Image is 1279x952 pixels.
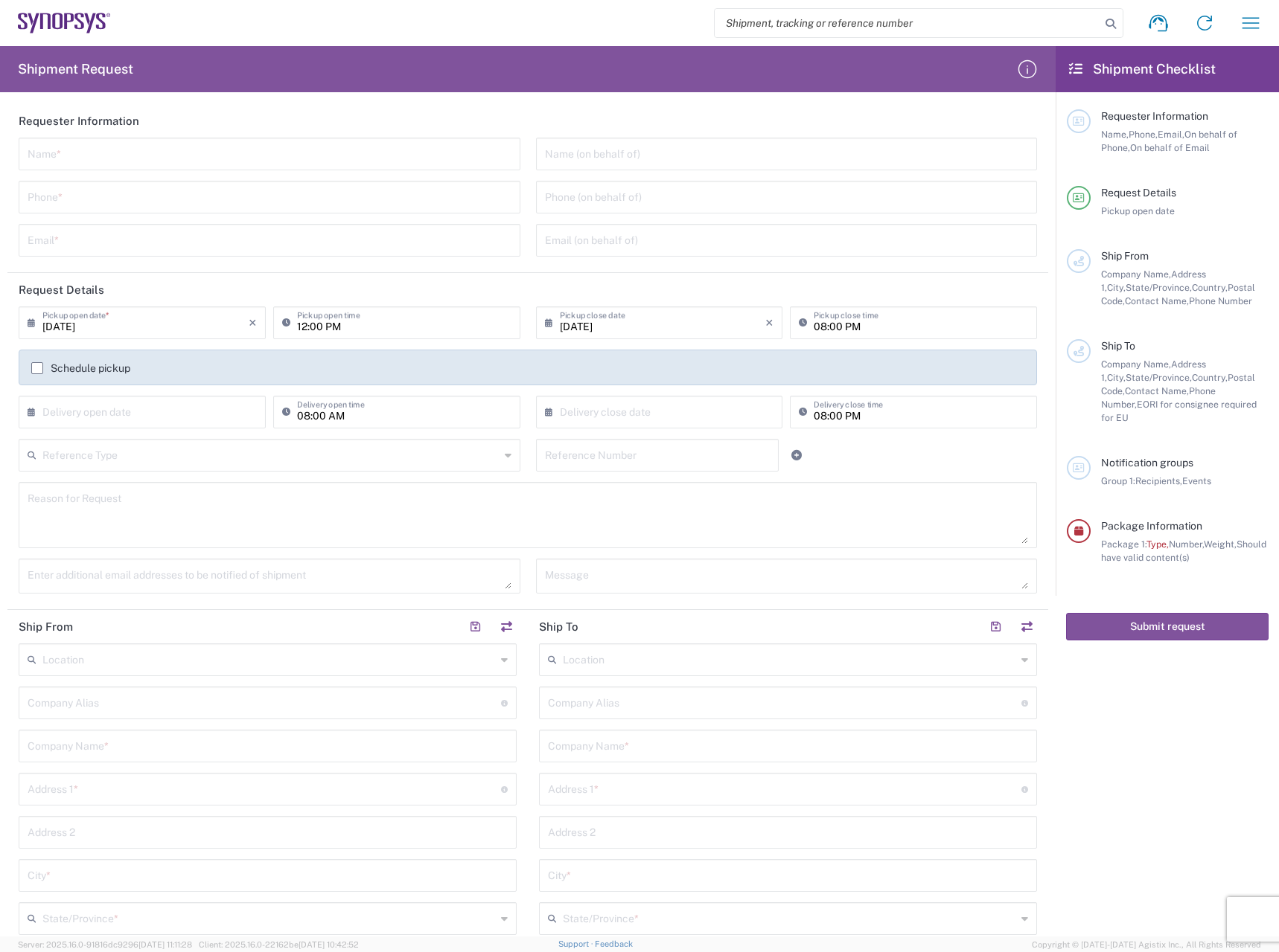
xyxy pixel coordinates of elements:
[19,114,139,129] h2: Requester Information
[19,283,104,297] h2: Request Details
[1101,475,1135,486] span: Group 1:
[1189,295,1252,306] span: Phone Number
[1101,187,1176,199] span: Request Details
[1101,538,1146,550] span: Package 1:
[1169,538,1204,550] span: Number,
[539,620,578,634] h2: Ship To
[1126,282,1192,293] span: State/Province,
[595,939,633,948] a: Feedback
[138,940,192,949] span: [DATE] 11:11:28
[1107,372,1126,383] span: City,
[199,940,359,949] span: Client: 2025.16.0-22162be
[249,311,257,335] i: ×
[299,940,359,949] span: [DATE] 10:42:52
[1101,110,1208,122] span: Requester Information
[1146,538,1169,550] span: Type,
[1125,295,1189,306] span: Contact Name,
[558,939,596,948] a: Support
[1125,385,1189,396] span: Contact Name,
[1101,250,1149,262] span: Ship From
[1101,399,1257,423] span: EORI for consignee required for EU
[1204,538,1237,550] span: Weight,
[1129,129,1158,140] span: Phone,
[786,445,807,466] a: Add Reference
[31,362,130,374] label: Schedule pickup
[1101,129,1129,140] span: Name,
[1069,60,1216,78] h2: Shipment Checklist
[1158,129,1184,140] span: Email,
[1101,520,1202,532] span: Package Information
[1101,205,1175,216] span: Pickup open date
[1107,282,1126,293] span: City,
[1130,142,1210,153] span: On behalf of Email
[1101,457,1193,469] span: Notification groups
[1101,358,1171,370] span: Company Name,
[1032,938,1261,951] span: Copyright © [DATE]-[DATE] Agistix Inc., All Rights Reserved
[1135,475,1182,486] span: Recipients,
[1101,268,1171,280] span: Company Name,
[18,940,192,949] span: Server: 2025.16.0-91816dc9296
[1126,372,1192,383] span: State/Province,
[1101,340,1135,352] span: Ship To
[1192,372,1228,383] span: Country,
[765,311,774,335] i: ×
[1066,613,1269,640] button: Submit request
[1192,282,1228,293] span: Country,
[715,9,1100,37] input: Shipment, tracking or reference number
[1182,475,1211,486] span: Events
[19,620,73,634] h2: Ship From
[18,60,133,78] h2: Shipment Request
